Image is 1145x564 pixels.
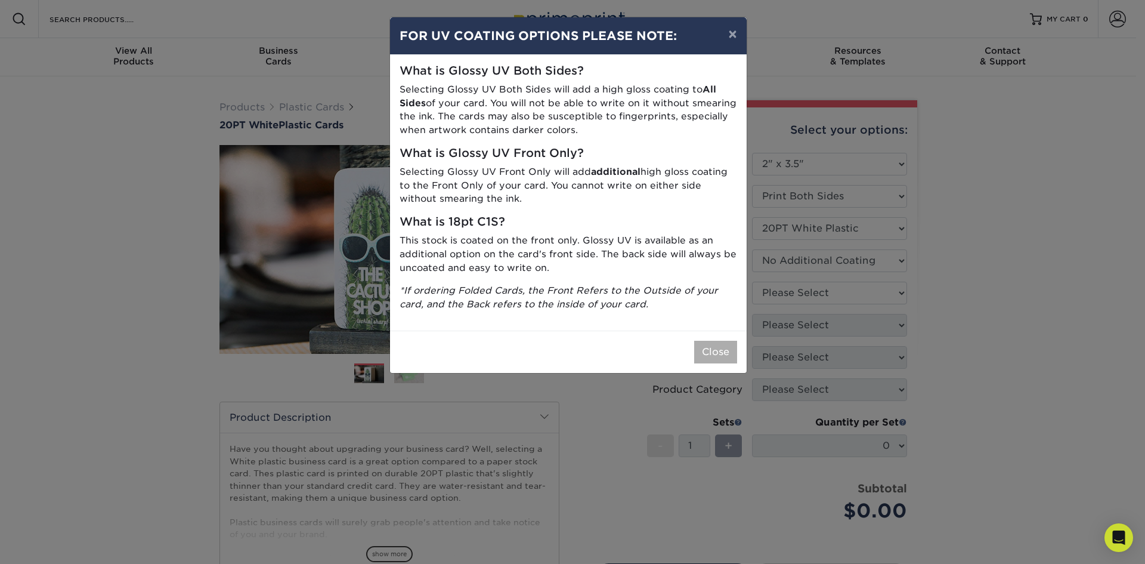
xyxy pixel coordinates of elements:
h5: What is Glossy UV Both Sides? [400,64,737,78]
strong: All Sides [400,84,716,109]
p: Selecting Glossy UV Front Only will add high gloss coating to the Front Only of your card. You ca... [400,165,737,206]
i: *If ordering Folded Cards, the Front Refers to the Outside of your card, and the Back refers to t... [400,285,718,310]
button: × [719,17,746,51]
h4: FOR UV COATING OPTIONS PLEASE NOTE: [400,27,737,45]
h5: What is 18pt C1S? [400,215,737,229]
h5: What is Glossy UV Front Only? [400,147,737,161]
p: This stock is coated on the front only. Glossy UV is available as an additional option on the car... [400,234,737,275]
p: Selecting Glossy UV Both Sides will add a high gloss coating to of your card. You will not be abl... [400,83,737,137]
strong: additional [591,166,640,177]
div: Open Intercom Messenger [1104,523,1133,552]
button: Close [694,341,737,363]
